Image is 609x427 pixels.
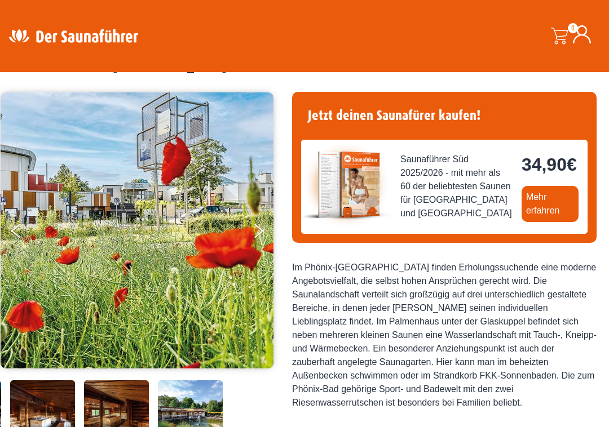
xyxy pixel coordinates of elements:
[522,154,577,175] bdi: 34,90
[400,153,513,220] span: Saunaführer Süd 2025/2026 - mit mehr als 60 der beliebtesten Saunen für [GEOGRAPHIC_DATA] und [GE...
[11,219,39,247] button: Previous
[301,140,391,230] img: der-saunafuehrer-2025-sued.jpg
[252,219,280,247] button: Next
[522,186,579,222] a: Mehr erfahren
[292,261,597,410] div: Im Phönix-[GEOGRAPHIC_DATA] finden Erholungssuchende eine moderne Angebotsvielfalt, die selbst ho...
[567,154,577,175] span: €
[568,23,578,33] span: 0
[301,101,588,131] h4: Jetzt deinen Saunafürer kaufen!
